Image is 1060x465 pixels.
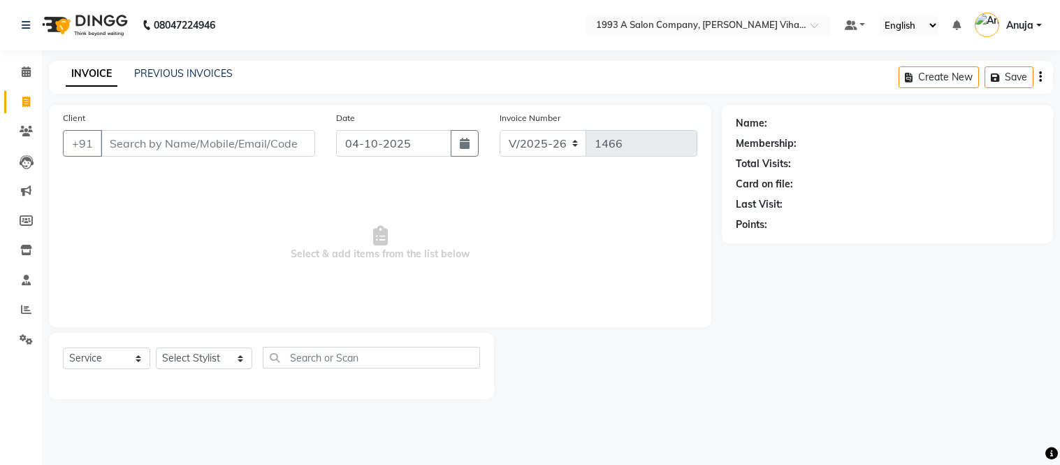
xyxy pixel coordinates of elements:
span: Select & add items from the list below [63,173,697,313]
label: Invoice Number [500,112,560,124]
img: logo [36,6,131,45]
label: Client [63,112,85,124]
div: Last Visit: [736,197,783,212]
button: Save [985,66,1033,88]
div: Card on file: [736,177,793,192]
a: INVOICE [66,62,117,87]
button: +91 [63,130,102,157]
button: Create New [899,66,979,88]
div: Points: [736,217,767,232]
div: Name: [736,116,767,131]
a: PREVIOUS INVOICES [134,67,233,80]
img: Anuja [975,13,999,37]
label: Date [336,112,355,124]
input: Search by Name/Mobile/Email/Code [101,130,315,157]
b: 08047224946 [154,6,215,45]
div: Membership: [736,136,797,151]
div: Total Visits: [736,157,791,171]
span: Anuja [1006,18,1033,33]
input: Search or Scan [263,347,480,369]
